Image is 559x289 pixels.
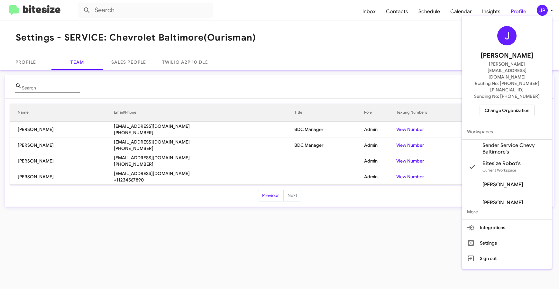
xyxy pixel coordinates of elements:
[482,182,523,188] span: [PERSON_NAME]
[480,105,535,116] button: Change Organization
[462,204,552,219] span: More
[485,105,529,116] span: Change Organization
[482,168,516,172] span: Current Workspace
[482,142,547,155] span: Sender Service Chevy Baltimore's
[462,124,552,139] span: Workspaces
[497,26,517,45] div: J
[474,93,540,99] span: Sending No: [PHONE_NUMBER]
[481,51,533,61] span: [PERSON_NAME]
[482,200,523,206] span: [PERSON_NAME]
[462,235,552,251] button: Settings
[462,251,552,266] button: Sign out
[470,80,544,93] span: Routing No: [PHONE_NUMBER][FINANCIAL_ID]
[470,61,544,80] span: [PERSON_NAME][EMAIL_ADDRESS][DOMAIN_NAME]
[482,160,521,167] span: Bitesize Robot's
[462,220,552,235] button: Integrations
